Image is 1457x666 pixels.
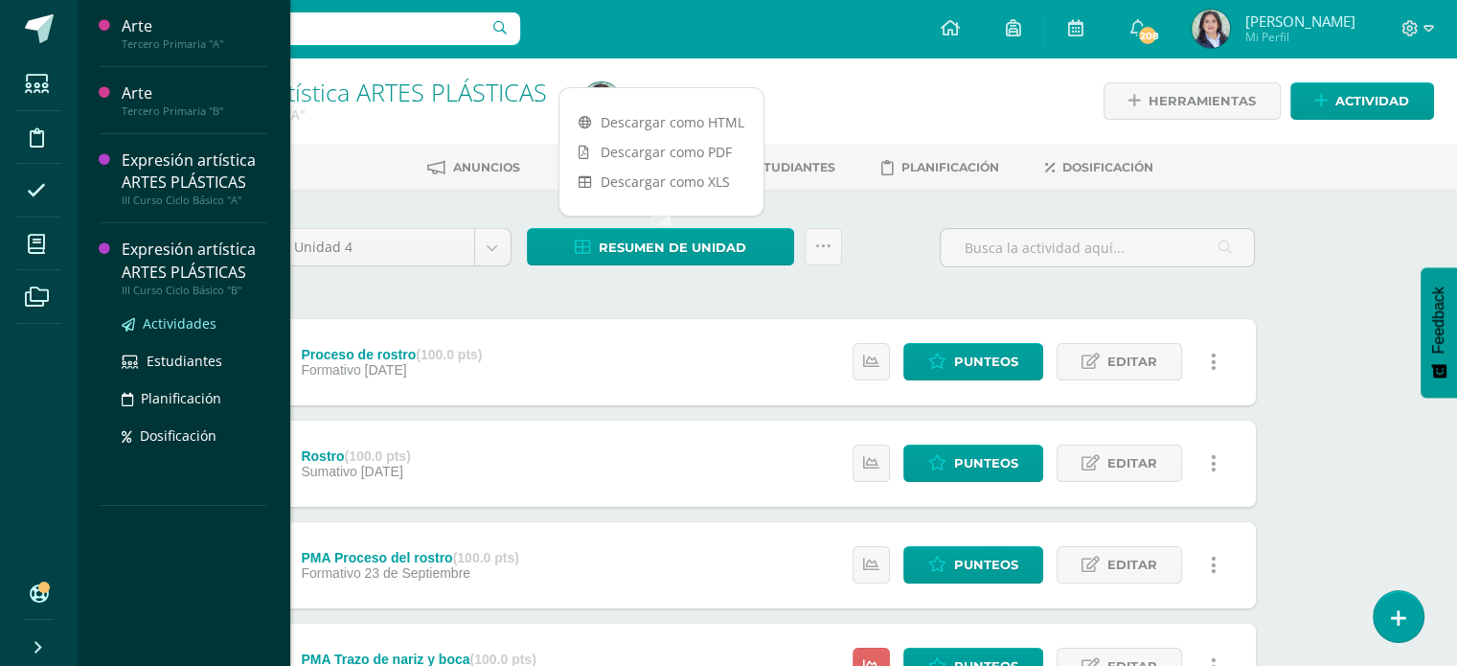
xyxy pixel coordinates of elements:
span: 208 [1137,25,1158,46]
div: Tercero Primaria "B" [122,104,267,118]
div: Expresión artística ARTES PLÁSTICAS [122,149,267,194]
a: Unidad 4 [280,229,511,265]
span: Planificación [901,160,999,174]
a: Expresión artística ARTES PLÁSTICASIII Curso Ciclo Básico "A" [122,149,267,207]
div: Arte [122,15,267,37]
img: 76910bec831e7b1d48aa6c002559430a.png [1192,10,1230,48]
a: Actividades [122,312,267,334]
a: ArteTercero Primaria "A" [122,15,267,51]
a: Resumen de unidad [527,228,794,265]
a: Dosificación [1045,152,1153,183]
a: Descargar como HTML [559,107,763,137]
a: Estudiantes [122,350,267,372]
a: Actividad [1290,82,1434,120]
div: III Curso Ciclo Básico "A" [122,194,267,207]
a: Descargar como XLS [559,167,763,196]
span: Editar [1107,446,1157,481]
span: Punteos [954,547,1018,583]
div: Rostro [301,448,410,464]
span: Dosificación [140,426,216,445]
a: ArteTercero Primaria "B" [122,82,267,118]
span: Punteos [954,446,1018,481]
div: III Curso Ciclo Básico 'A' [149,105,559,124]
span: Anuncios [453,160,520,174]
input: Busca un usuario... [89,12,520,45]
strong: (100.0 pts) [416,347,482,362]
button: Feedback - Mostrar encuesta [1421,267,1457,398]
a: Descargar como PDF [559,137,763,167]
span: Editar [1107,547,1157,583]
div: III Curso Ciclo Básico "B" [122,284,267,297]
a: Punteos [903,343,1043,380]
span: [DATE] [361,464,403,479]
span: Actividades [143,314,216,333]
a: Planificación [122,387,267,409]
span: [DATE] [365,362,407,378]
span: Herramientas [1149,83,1256,119]
input: Busca la actividad aquí... [941,229,1254,266]
a: Expresión artística ARTES PLÁSTICAS [149,76,547,108]
a: Punteos [903,445,1043,482]
img: 76910bec831e7b1d48aa6c002559430a.png [582,82,621,121]
span: Punteos [954,344,1018,379]
span: Unidad 4 [294,229,460,265]
span: Dosificación [1062,160,1153,174]
span: Sumativo [301,464,356,479]
strong: (100.0 pts) [345,448,411,464]
span: 23 de Septiembre [365,565,471,581]
a: Estudiantes [720,152,835,183]
div: Expresión artística ARTES PLÁSTICAS [122,239,267,283]
a: Punteos [903,546,1043,584]
h1: Expresión artística ARTES PLÁSTICAS [149,79,559,105]
span: Actividad [1335,83,1409,119]
span: Formativo [301,565,360,581]
span: Feedback [1430,287,1447,354]
span: Mi Perfil [1244,29,1355,45]
div: PMA Proceso del rostro [301,550,518,565]
span: Resumen de unidad [599,230,746,265]
div: Arte [122,82,267,104]
div: Tercero Primaria "A" [122,37,267,51]
span: Editar [1107,344,1157,379]
span: Planificación [141,389,221,407]
span: Estudiantes [147,352,222,370]
strong: (100.0 pts) [453,550,519,565]
a: Herramientas [1104,82,1281,120]
a: Planificación [881,152,999,183]
span: [PERSON_NAME] [1244,11,1355,31]
span: Estudiantes [748,160,835,174]
a: Dosificación [122,425,267,447]
span: Formativo [301,362,360,378]
a: Expresión artística ARTES PLÁSTICASIII Curso Ciclo Básico "B" [122,239,267,296]
div: Proceso de rostro [301,347,482,362]
a: Anuncios [427,152,520,183]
